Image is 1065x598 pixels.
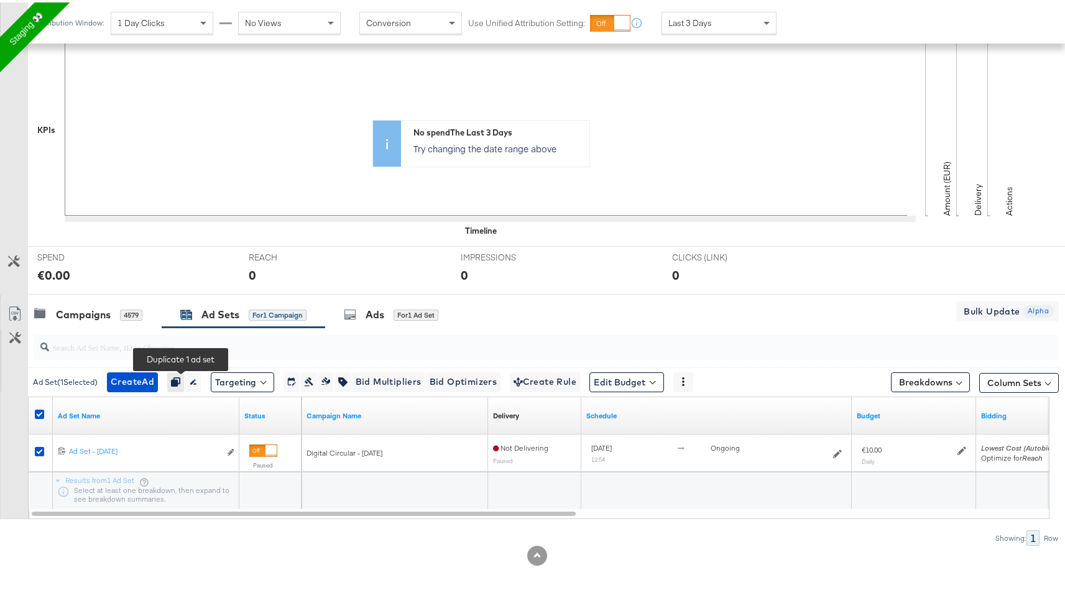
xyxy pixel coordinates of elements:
[211,370,274,390] button: Targeting
[673,249,766,261] span: CLICKS (LINK)
[673,264,680,282] div: 0
[1023,303,1054,315] span: Alpha
[56,305,111,320] div: Campaigns
[493,408,519,418] a: Reflects the ability of your Ad Set to achieve delivery based on ad states, schedule and budget.
[1043,531,1059,540] div: Row
[995,531,1026,540] div: Showing:
[366,305,384,320] div: Ads
[461,249,554,261] span: IMPRESSIONS
[514,372,576,387] span: Create Rule
[245,15,282,26] span: No Views
[589,370,664,390] button: Edit Budget
[430,372,497,387] span: Bid Optimizers
[394,307,438,318] div: for 1 Ad Set
[69,444,220,454] div: Ad Set - [DATE]
[307,408,483,418] a: Your campaign name.
[461,264,468,282] div: 0
[69,444,220,457] a: Ad Set - [DATE]
[33,374,98,385] div: Ad Set ( 1 Selected)
[862,455,875,462] sub: Daily
[591,453,605,461] sub: 12:54
[37,249,131,261] span: SPEND
[1026,528,1040,543] div: 1
[201,305,239,320] div: Ad Sets
[586,408,847,418] a: Shows when your Ad Set is scheduled to deliver.
[307,446,382,455] span: Digital Circular - [DATE]
[118,15,165,26] span: 1 Day Clicks
[366,15,411,26] span: Conversion
[493,408,519,418] div: Delivery
[249,307,307,318] div: for 1 Campaign
[425,370,501,390] button: Bid Optimizers
[111,372,154,387] span: Create Ad
[413,124,583,136] div: No spend The Last 3 Days
[37,16,104,25] div: Attribution Window:
[37,264,70,282] div: €0.00
[249,459,277,467] label: Paused
[468,15,585,27] label: Use Unified Attribution Setting:
[493,441,548,450] span: Not Delivering
[956,299,1059,319] button: Bulk Update Alpha
[58,408,234,418] a: Your Ad Set name.
[862,443,882,453] div: €10.00
[120,307,142,318] div: 4579
[49,328,966,352] input: Search Ad Set Name, ID or Objective
[711,441,740,450] span: ongoing
[668,15,712,26] span: Last 3 Days
[107,370,158,390] button: CreateAd
[510,370,580,390] button: Create Rule
[857,408,971,418] a: Shows the current budget of Ad Set.
[249,249,343,261] span: REACH
[591,441,612,450] span: [DATE]
[964,301,1020,317] span: Bulk Update
[356,372,422,387] span: Bid Multipliers
[413,140,583,152] p: Try changing the date range above
[249,264,257,282] div: 0
[1022,451,1043,460] em: Reach
[493,454,513,462] sub: Paused
[244,408,297,418] a: Shows the current state of your Ad Set.
[979,370,1059,390] button: Column Sets
[351,370,425,390] button: Bid Multipliers
[891,370,970,390] button: Breakdowns
[981,441,1054,450] em: Lowest Cost (Autobid)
